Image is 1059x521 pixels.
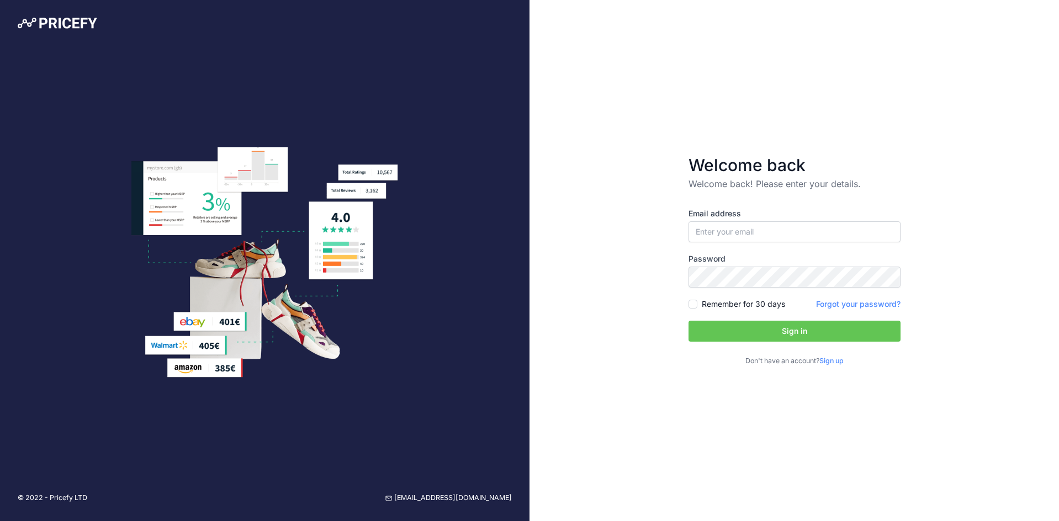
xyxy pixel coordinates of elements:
[385,493,512,503] a: [EMAIL_ADDRESS][DOMAIN_NAME]
[18,493,87,503] p: © 2022 - Pricefy LTD
[689,321,901,342] button: Sign in
[819,357,844,365] a: Sign up
[689,356,901,366] p: Don't have an account?
[689,221,901,242] input: Enter your email
[689,177,901,190] p: Welcome back! Please enter your details.
[702,299,785,310] label: Remember for 30 days
[689,208,901,219] label: Email address
[18,18,97,29] img: Pricefy
[689,155,901,175] h3: Welcome back
[816,299,901,309] a: Forgot your password?
[689,253,901,264] label: Password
